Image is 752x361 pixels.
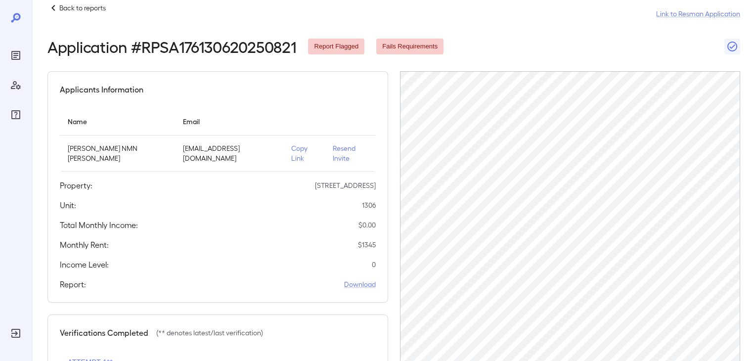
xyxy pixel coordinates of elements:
div: Manage Users [8,77,24,93]
a: Link to Resman Application [656,9,740,19]
p: (** denotes latest/last verification) [156,328,263,338]
span: Fails Requirements [376,42,443,51]
p: 1306 [362,200,376,210]
div: FAQ [8,107,24,123]
button: Close Report [724,39,740,54]
span: Report Flagged [308,42,364,51]
p: $ 0.00 [358,220,376,230]
p: [STREET_ADDRESS] [315,180,376,190]
p: Back to reports [59,3,106,13]
p: 0 [372,260,376,270]
h5: Total Monthly Income: [60,219,138,231]
p: Copy Link [291,143,317,163]
h5: Unit: [60,199,76,211]
p: [PERSON_NAME] NMN [PERSON_NAME] [68,143,167,163]
p: Resend Invite [333,143,368,163]
h5: Property: [60,180,92,191]
h5: Income Level: [60,259,109,271]
p: $ 1345 [358,240,376,250]
h5: Monthly Rent: [60,239,109,251]
div: Log Out [8,325,24,341]
h5: Applicants Information [60,84,143,95]
a: Download [344,279,376,289]
h5: Verifications Completed [60,327,148,339]
h2: Application # RPSA176130620250821 [47,38,296,55]
div: Reports [8,47,24,63]
p: [EMAIL_ADDRESS][DOMAIN_NAME] [183,143,275,163]
h5: Report: [60,278,86,290]
th: Name [60,107,175,135]
table: simple table [60,107,376,172]
th: Email [175,107,283,135]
